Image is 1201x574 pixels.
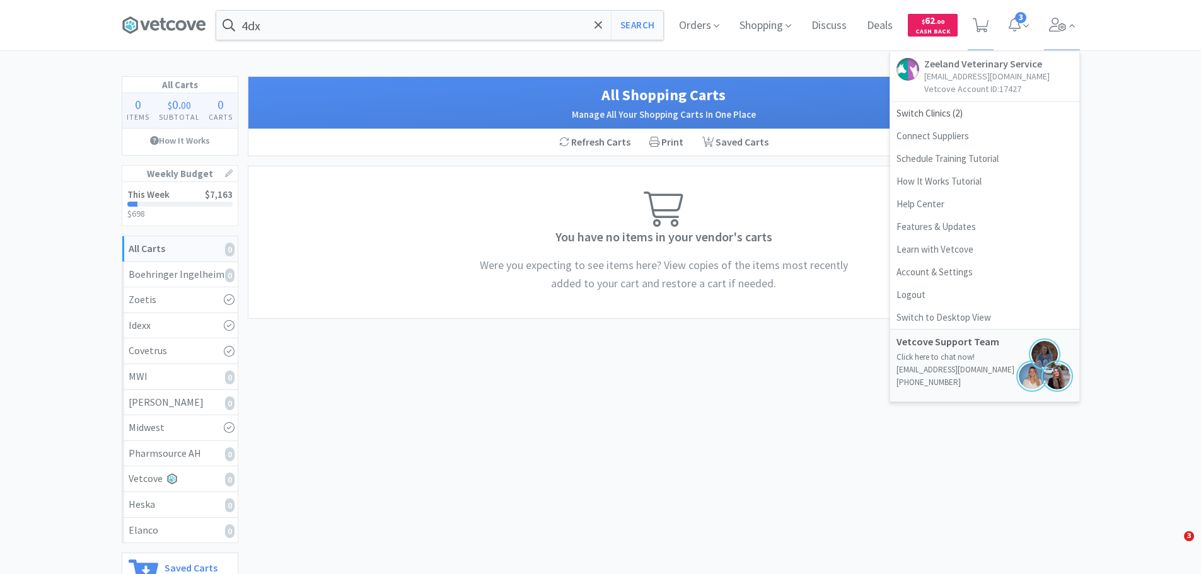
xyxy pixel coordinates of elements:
[225,447,235,461] i: 0
[154,98,204,111] div: .
[922,18,925,26] span: $
[129,420,231,436] div: Midwest
[135,96,141,112] span: 0
[129,318,231,334] div: Idexx
[611,11,663,40] button: Search
[896,352,975,362] a: Click here to chat now!
[896,364,1073,376] p: [EMAIL_ADDRESS][DOMAIN_NAME]
[225,473,235,486] i: 0
[890,147,1079,170] a: Schedule Training Tutorial
[261,83,1067,107] h1: All Shopping Carts
[172,96,178,112] span: 0
[122,262,238,288] a: Boehringer Ingelheim0
[890,215,1079,238] a: Features & Updates
[122,287,238,313] a: Zoetis
[225,370,235,384] i: 0
[129,343,231,359] div: Covetrus
[922,14,944,26] span: 62
[129,369,231,385] div: MWI
[935,18,944,26] span: . 00
[1029,338,1060,370] img: ksen.png
[204,111,238,123] h4: Carts
[890,284,1079,306] a: Logout
[165,560,218,573] h6: Saved Carts
[862,20,898,32] a: Deals
[122,166,238,182] h1: Weekly Budget
[225,268,235,282] i: 0
[154,111,204,123] h4: Subtotal
[129,267,231,283] div: Boehringer Ingelheim
[205,188,233,200] span: $7,163
[806,20,852,32] a: Discuss
[896,336,1023,348] h5: Vetcove Support Team
[129,497,231,513] div: Heska
[1158,531,1188,561] iframe: Intercom live chat
[924,58,1050,70] h5: Zeeland Veterinary Service
[122,182,238,226] a: This Week$7,163$698
[890,193,1079,215] a: Help Center
[475,256,853,293] h4: Were you expecting to see items here? View copies of the items most recently added to your cart a...
[122,441,238,467] a: Pharmsource AH0
[129,471,231,487] div: Vetcove
[1016,360,1048,392] img: bridget.png
[127,190,170,199] h2: This Week
[225,524,235,538] i: 0
[216,11,663,40] input: Search by item, sku, manufacturer, ingredient, size...
[122,415,238,441] a: Midwest
[924,83,1050,95] p: Vetcove Account ID: 17427
[181,99,191,112] span: 00
[129,292,231,308] div: Zoetis
[890,102,1079,125] span: Switch Clinics ( 2 )
[896,376,1073,389] p: [PHONE_NUMBER]
[122,313,238,339] a: Idexx
[122,338,238,364] a: Covetrus
[225,243,235,256] i: 0
[122,492,238,518] a: Heska0
[129,522,231,539] div: Elanco
[1041,360,1073,392] img: jenna.png
[255,227,1073,247] h3: You have no items in your vendor's carts
[122,390,238,416] a: [PERSON_NAME]0
[261,107,1067,122] h2: Manage All Your Shopping Carts In One Place
[924,70,1050,83] p: [EMAIL_ADDRESS][DOMAIN_NAME]
[218,96,224,112] span: 0
[890,125,1079,147] a: Connect Suppliers
[127,208,145,219] span: $698
[129,394,231,411] div: [PERSON_NAME]
[129,445,231,462] div: Pharmsource AH
[890,238,1079,261] a: Learn with Vetcove
[122,77,238,93] h1: All Carts
[890,306,1079,329] a: Switch to Desktop View
[693,129,778,156] a: Saved Carts
[1015,12,1026,23] span: 3
[122,518,238,543] a: Elanco0
[890,261,1079,284] a: Account & Settings
[225,396,235,410] i: 0
[122,236,238,262] a: All Carts0
[915,28,950,37] span: Cash Back
[1184,531,1194,541] span: 3
[122,466,238,492] a: Vetcove0
[122,129,238,152] a: How It Works
[550,129,640,156] div: Refresh Carts
[225,498,235,512] i: 0
[122,111,154,123] h4: Items
[890,170,1079,193] a: How It Works Tutorial
[890,52,1079,102] a: Zeeland Veterinary Service[EMAIL_ADDRESS][DOMAIN_NAME]Vetcove Account ID:17427
[908,8,958,42] a: $62.00Cash Back
[129,242,165,255] strong: All Carts
[168,99,172,112] span: $
[640,129,693,156] div: Print
[122,364,238,390] a: MWI0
